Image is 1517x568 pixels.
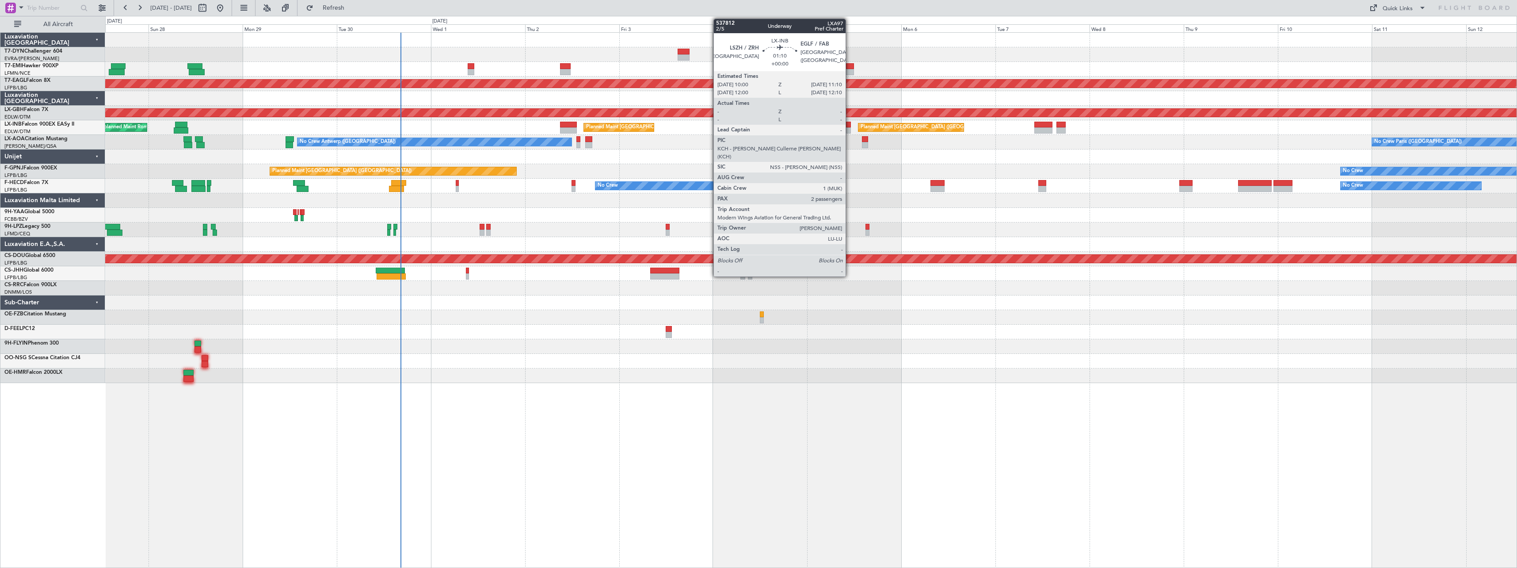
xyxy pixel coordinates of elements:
[4,107,24,112] span: LX-GBH
[4,49,24,54] span: T7-DYN
[23,21,93,27] span: All Aircraft
[4,187,27,193] a: LFPB/LBG
[4,180,48,185] a: F-HECDFalcon 7X
[432,18,447,25] div: [DATE]
[4,289,32,296] a: DNMM/LOS
[4,70,30,77] a: LFMN/NCE
[4,355,80,361] a: OO-NSG SCessna Citation CJ4
[4,260,27,266] a: LFPB/LBG
[337,24,431,32] div: Tue 30
[4,122,22,127] span: LX-INB
[4,165,23,171] span: F-GPNJ
[243,24,337,32] div: Mon 29
[808,180,826,186] div: WSSL
[861,121,1000,134] div: Planned Maint [GEOGRAPHIC_DATA] ([GEOGRAPHIC_DATA])
[4,370,62,375] a: OE-HMRFalcon 2000LX
[4,224,22,229] span: 9H-LPZ
[4,326,22,331] span: D-FEEL
[4,341,28,346] span: 9H-FLYIN
[4,136,25,142] span: LX-AOA
[525,24,619,32] div: Thu 2
[4,78,26,83] span: T7-EAGL
[1383,4,1413,13] div: Quick Links
[107,18,122,25] div: [DATE]
[789,180,808,186] div: HEGN
[4,128,30,135] a: EDLW/DTM
[98,121,177,134] div: Unplanned Maint Roma (Ciampino)
[150,4,192,12] span: [DATE] - [DATE]
[1278,24,1372,32] div: Fri 10
[149,24,243,32] div: Sun 28
[4,172,27,179] a: LFPB/LBG
[1343,165,1363,178] div: No Crew
[302,1,355,15] button: Refresh
[4,136,68,142] a: LX-AOACitation Mustang
[995,24,1090,32] div: Tue 7
[4,282,57,288] a: CS-RRCFalcon 900LX
[4,122,74,127] a: LX-INBFalcon 900EX EASy II
[4,230,30,237] a: LFMD/CEQ
[4,209,54,215] a: 9H-YAAGlobal 5000
[4,107,48,112] a: LX-GBHFalcon 7X
[1365,1,1430,15] button: Quick Links
[4,274,27,281] a: LFPB/LBG
[4,282,23,288] span: CS-RRC
[4,311,23,317] span: OE-FZB
[4,311,66,317] a: OE-FZBCitation Mustang
[10,17,96,31] button: All Aircraft
[713,24,807,32] div: Sat 4
[4,326,35,331] a: D-FEELPC12
[4,143,57,150] a: [PERSON_NAME]/QSA
[1372,24,1466,32] div: Sat 11
[4,180,24,185] span: F-HECD
[598,179,618,192] div: No Crew
[807,24,901,32] div: Sun 5
[272,165,412,178] div: Planned Maint [GEOGRAPHIC_DATA] ([GEOGRAPHIC_DATA])
[4,78,50,83] a: T7-EAGLFalcon 8X
[619,24,713,32] div: Fri 3
[901,24,995,32] div: Mon 6
[1343,179,1363,192] div: No Crew
[4,268,23,273] span: CS-JHH
[4,209,24,215] span: 9H-YAA
[4,224,50,229] a: 9H-LPZLegacy 500
[4,355,31,361] span: OO-NSG S
[4,63,58,69] a: T7-EMIHawker 900XP
[315,5,352,11] span: Refresh
[586,121,671,134] div: Planned Maint [GEOGRAPHIC_DATA]
[300,135,396,149] div: No Crew Antwerp ([GEOGRAPHIC_DATA])
[4,84,27,91] a: LFPB/LBG
[808,186,826,192] div: -
[1184,24,1278,32] div: Thu 9
[789,186,808,192] div: -
[4,370,26,375] span: OE-HMR
[1090,24,1184,32] div: Wed 8
[4,253,55,258] a: CS-DOUGlobal 6500
[4,253,25,258] span: CS-DOU
[4,268,53,273] a: CS-JHHGlobal 6000
[4,55,59,62] a: EVRA/[PERSON_NAME]
[4,216,28,223] a: FCBB/BZV
[27,1,78,15] input: Trip Number
[4,341,59,346] a: 9H-FLYINPhenom 300
[431,24,525,32] div: Wed 1
[4,114,30,120] a: EDLW/DTM
[4,49,62,54] a: T7-DYNChallenger 604
[4,165,57,171] a: F-GPNJFalcon 900EX
[4,63,22,69] span: T7-EMI
[1374,135,1462,149] div: No Crew Paris ([GEOGRAPHIC_DATA])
